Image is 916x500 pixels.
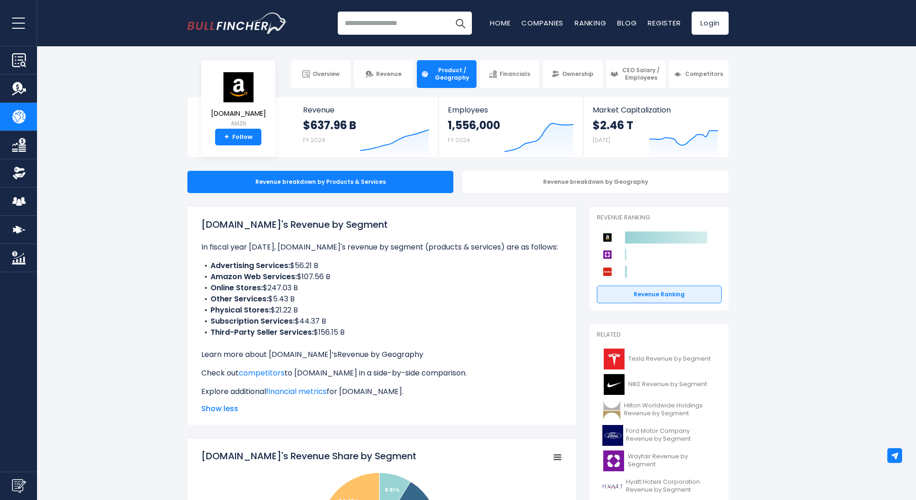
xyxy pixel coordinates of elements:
a: Overview [291,60,351,88]
a: Hyatt Hotels Corporation Revenue by Segment [597,474,722,499]
a: Hilton Worldwide Holdings Revenue by Segment [597,397,722,423]
a: Ownership [543,60,602,88]
a: Revenue [354,60,414,88]
a: Employees 1,556,000 FY 2024 [439,97,582,157]
li: $56.21 B [201,260,562,271]
a: Register [648,18,681,28]
a: Login [692,12,729,35]
img: NKE logo [602,374,625,395]
a: Companies [521,18,563,28]
b: Other Services: [210,294,268,304]
tspan: [DOMAIN_NAME]'s Revenue Share by Segment [201,450,416,462]
b: Online Stores: [210,282,263,293]
span: Financials [500,70,530,78]
img: Bullfincher logo [187,12,287,34]
li: $156.15 B [201,327,562,338]
li: $44.37 B [201,316,562,327]
strong: 1,556,000 [448,118,500,132]
a: Ford Motor Company Revenue by Segment [597,423,722,448]
a: Tesla Revenue by Segment [597,346,722,372]
p: Learn more about [DOMAIN_NAME]’s [201,349,562,360]
h1: [DOMAIN_NAME]'s Revenue by Segment [201,218,562,231]
a: [DOMAIN_NAME] AMZN [210,71,266,129]
a: Wayfair Revenue by Segment [597,448,722,474]
a: Financials [480,60,539,88]
strong: + [224,133,229,141]
div: Revenue breakdown by Products & Services [187,171,453,193]
span: Wayfair Revenue by Segment [628,453,716,469]
p: Explore additional for [DOMAIN_NAME]. [201,386,562,397]
small: FY 2024 [303,136,325,144]
a: competitors [239,368,285,378]
a: NIKE Revenue by Segment [597,372,722,397]
li: $247.03 B [201,282,562,294]
img: AutoZone competitors logo [601,266,613,278]
span: Employees [448,106,573,114]
img: F logo [602,425,623,446]
li: $5.43 B [201,294,562,305]
p: Related [597,331,722,339]
a: CEO Salary / Employees [606,60,666,88]
span: Ford Motor Company Revenue by Segment [626,427,716,443]
span: Ownership [562,70,594,78]
b: Subscription Services: [210,316,295,326]
a: Revenue by Geography [337,349,423,360]
img: Amazon.com competitors logo [601,231,613,244]
span: Hyatt Hotels Corporation Revenue by Segment [626,478,716,494]
button: Search [449,12,472,35]
a: Blog [617,18,637,28]
a: Go to homepage [187,12,287,34]
b: Physical Stores: [210,305,271,315]
p: Revenue Ranking [597,214,722,222]
img: HLT logo [602,400,621,420]
tspan: 8.81 % [385,487,400,494]
a: +Follow [215,129,261,145]
span: Show less [201,403,562,414]
b: Advertising Services: [210,260,290,271]
img: Wayfair competitors logo [601,249,613,261]
a: Revenue Ranking [597,286,722,303]
strong: $2.46 T [593,118,633,132]
a: Competitors [669,60,729,88]
a: Home [490,18,510,28]
span: [DOMAIN_NAME] [211,110,266,118]
li: $107.56 B [201,271,562,282]
small: AMZN [211,119,266,128]
span: Overview [313,70,340,78]
a: Revenue $637.96 B FY 2024 [294,97,439,157]
span: Tesla Revenue by Segment [628,355,711,363]
div: Revenue breakdown by Geography [463,171,729,193]
b: Amazon Web Services: [210,271,297,282]
p: Check out to [DOMAIN_NAME] in a side-by-side comparison. [201,368,562,379]
span: NIKE Revenue by Segment [628,381,707,388]
span: CEO Salary / Employees [621,67,662,81]
span: Revenue [376,70,402,78]
li: $21.22 B [201,305,562,316]
a: financial metrics [266,386,327,397]
b: Third-Party Seller Services: [210,327,314,337]
span: Hilton Worldwide Holdings Revenue by Segment [624,402,716,418]
a: Market Capitalization $2.46 T [DATE] [583,97,728,157]
a: Ranking [575,18,606,28]
span: Product / Geography [432,67,472,81]
img: W logo [602,450,625,471]
img: Ownership [12,166,26,180]
img: H logo [602,476,623,497]
p: In fiscal year [DATE], [DOMAIN_NAME]'s revenue by segment (products & services) are as follows: [201,242,562,253]
small: [DATE] [593,136,610,144]
span: Competitors [685,70,723,78]
span: Revenue [303,106,429,114]
img: TSLA logo [602,349,625,369]
small: FY 2024 [448,136,470,144]
a: Product / Geography [417,60,477,88]
strong: $637.96 B [303,118,356,132]
span: Market Capitalization [593,106,718,114]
